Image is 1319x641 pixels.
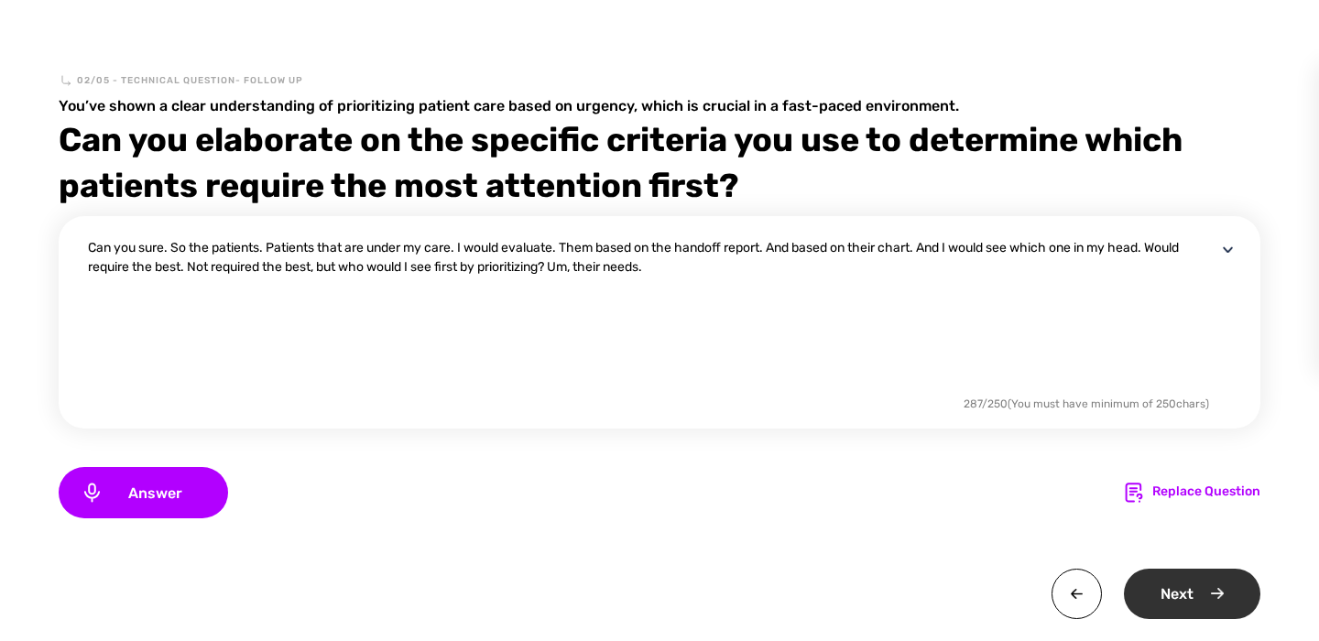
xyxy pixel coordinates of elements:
img: disclosure [1216,238,1239,261]
div: You’ve shown a clear understanding of prioritizing patient care based on urgency, which is crucia... [59,95,1260,117]
div: 287 / 250 (You must have minimum of 250 chars) [964,396,1209,412]
div: 02/05 - Technical Question- follow up [59,73,303,88]
div: Can you elaborate on the specific criteria you use to determine which patients require the most a... [59,117,1260,209]
div: Next [1124,569,1260,619]
span: Answer [104,484,206,502]
img: twa0v+wMBzw8O7hXOoXfZwY4Rs7V4QQI7OXhSEnh6TzU1B8CMcie5QIvElVkpoMP8DJr7EI0p8Ns6ryRf5n4wFbqwEIwXmb+H... [1052,569,1102,619]
textarea: Can you sure. So the patients. Patients that are under my care. I would evaluate. Them based on t... [88,238,1216,392]
div: Replace Question [1152,482,1260,504]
